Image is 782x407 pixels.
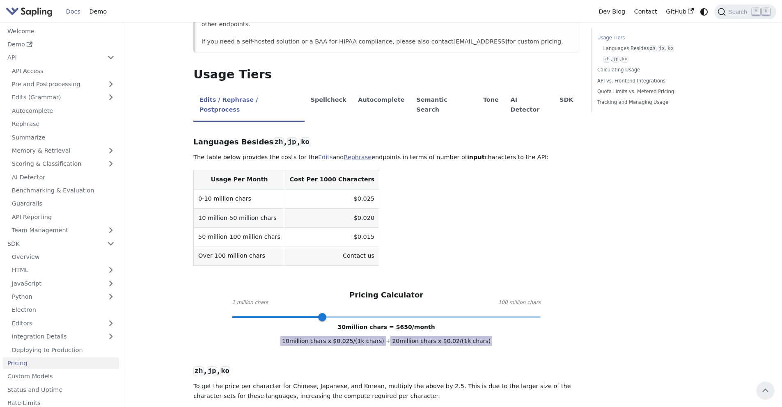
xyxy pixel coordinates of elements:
[207,366,217,376] code: jp
[85,5,111,18] a: Demo
[194,247,285,265] td: Over 100 million chars
[193,137,579,147] h3: Languages Besides , ,
[505,89,554,122] li: AI Detector
[661,5,698,18] a: GitHub
[649,45,656,52] code: zh
[280,336,386,346] span: 10 million chars x $ 0.025 /(1k chars)
[621,56,628,63] code: ko
[194,170,285,190] th: Usage Per Month
[285,170,379,190] th: Cost Per 1000 Characters
[285,189,379,208] td: $0.025
[300,137,310,147] code: ko
[7,105,119,117] a: Autocomplete
[7,145,119,157] a: Memory & Retrieval
[7,91,119,103] a: Edits (Grammar)
[3,52,103,64] a: API
[287,137,297,147] code: jp
[597,66,709,74] a: Calculating Usage
[349,290,423,300] h3: Pricing Calculator
[7,65,119,77] a: API Access
[390,336,492,346] span: 20 million chars x $ 0.02 /(1k chars)
[285,247,379,265] td: Contact us
[410,89,477,122] li: Semantic Search
[597,88,709,96] a: Quota Limits vs. Metered Pricing
[612,56,619,63] code: jp
[603,56,610,63] code: zh
[193,89,305,122] li: Edits / Rephrase / Postprocess
[603,45,706,53] a: Languages Besideszh,jp,ko
[7,224,119,236] a: Team Management
[477,89,505,122] li: Tone
[193,153,579,162] p: The table below provides the costs for the and endpoints in terms of number of characters to the ...
[7,211,119,223] a: API Reporting
[597,98,709,106] a: Tracking and Managing Usage
[352,89,410,122] li: Autocomplete
[103,317,119,329] button: Expand sidebar category 'Editors'
[7,251,119,263] a: Overview
[318,154,333,160] a: Edits
[338,324,435,330] span: 30 million chars = $ 650 /month
[344,154,372,160] a: Rephrase
[232,299,268,307] span: 1 million chars
[698,6,710,18] button: Switch between dark and light mode (currently system mode)
[757,382,774,399] button: Scroll back to top
[194,228,285,247] td: 50 million-100 million chars
[3,370,119,382] a: Custom Models
[62,5,85,18] a: Docs
[202,37,573,47] p: If you need a self-hosted solution or a BAA for HIPAA compliance, please also contact for custom ...
[454,38,507,45] a: [EMAIL_ADDRESS]
[193,366,579,376] h3: , ,
[7,304,119,316] a: Electron
[193,67,579,82] h2: Usage Tiers
[3,384,119,396] a: Status and Uptime
[630,5,662,18] a: Contact
[726,9,752,15] span: Search
[667,45,674,52] code: ko
[7,317,103,329] a: Editors
[714,5,776,19] button: Search (Command+K)
[285,208,379,227] td: $0.020
[7,277,119,289] a: JavaScript
[7,171,119,183] a: AI Detector
[7,331,119,343] a: Integration Details
[6,6,55,18] a: Sapling.ai
[3,238,103,249] a: SDK
[7,291,119,303] a: Python
[103,238,119,249] button: Collapse sidebar category 'SDK'
[273,137,284,147] code: zh
[386,338,391,344] span: +
[762,8,770,15] kbd: K
[193,366,204,376] code: zh
[285,228,379,247] td: $0.015
[103,52,119,64] button: Collapse sidebar category 'API'
[7,185,119,197] a: Benchmarking & Evaluation
[594,5,629,18] a: Dev Blog
[193,382,579,401] p: To get the price per character for Chinese, Japanese, and Korean, multiply the above by 2.5. This...
[194,189,285,208] td: 0-10 million chars
[3,357,119,369] a: Pricing
[7,264,119,276] a: HTML
[658,45,665,52] code: jp
[305,89,352,122] li: Spellcheck
[3,39,119,50] a: Demo
[597,77,709,85] a: API vs. Frontend Integrations
[220,366,230,376] code: ko
[603,55,706,63] a: zh,jp,ko
[194,208,285,227] td: 10 million-50 million chars
[7,344,119,356] a: Deploying to Production
[6,6,53,18] img: Sapling.ai
[3,25,119,37] a: Welcome
[467,154,485,160] strong: input
[597,34,709,42] a: Usage Tiers
[554,89,579,122] li: SDK
[498,299,541,307] span: 100 million chars
[7,118,119,130] a: Rephrase
[752,8,760,15] kbd: ⌘
[7,131,119,143] a: Summarize
[7,78,119,90] a: Pre and Postprocessing
[7,158,119,170] a: Scoring & Classification
[7,198,119,210] a: Guardrails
